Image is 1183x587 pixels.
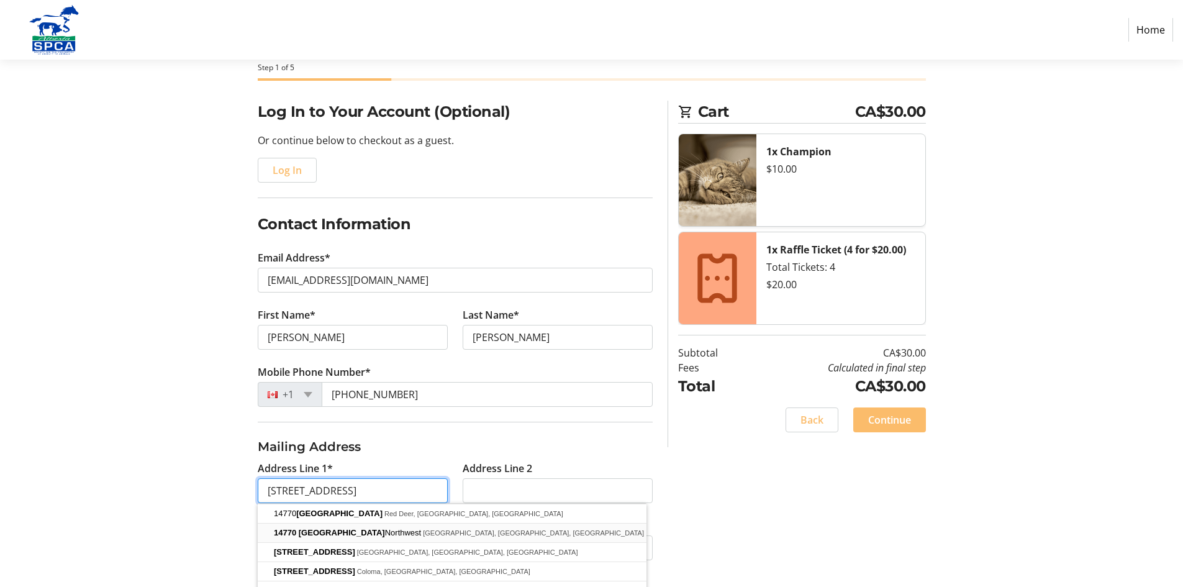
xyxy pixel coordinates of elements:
div: $20.00 [766,277,915,292]
span: Red Deer, [GEOGRAPHIC_DATA], [GEOGRAPHIC_DATA] [384,510,563,517]
span: Coloma, [GEOGRAPHIC_DATA], [GEOGRAPHIC_DATA] [357,568,530,575]
label: Last Name* [463,307,519,322]
span: [STREET_ADDRESS] [274,567,355,576]
div: Step 1 of 5 [258,62,926,73]
h3: Mailing Address [258,437,653,456]
span: [GEOGRAPHIC_DATA], [GEOGRAPHIC_DATA], [GEOGRAPHIC_DATA] [423,529,644,537]
input: (506) 234-5678 [322,382,653,407]
label: Address Line 1* [258,461,333,476]
span: 14770 [274,528,296,537]
span: Cart [698,101,855,123]
td: Total [678,375,750,398]
a: Home [1128,18,1173,42]
td: CA$30.00 [750,345,926,360]
input: Address [258,478,448,503]
strong: 1x Champion [766,145,832,158]
span: Continue [868,412,911,427]
button: Continue [853,407,926,432]
h2: Log In to Your Account (Optional) [258,101,653,123]
span: [GEOGRAPHIC_DATA] [299,528,385,537]
div: $10.00 [766,162,915,176]
span: [GEOGRAPHIC_DATA] [296,509,383,518]
span: Northwest [274,528,423,537]
span: CA$30.00 [855,101,926,123]
label: Email Address* [258,250,330,265]
p: Or continue below to checkout as a guest. [258,133,653,148]
h2: Contact Information [258,213,653,235]
label: Address Line 2 [463,461,532,476]
span: [GEOGRAPHIC_DATA], [GEOGRAPHIC_DATA], [GEOGRAPHIC_DATA] [357,548,578,556]
span: Log In [273,163,302,178]
button: Log In [258,158,317,183]
td: Subtotal [678,345,750,360]
span: [STREET_ADDRESS] [274,547,355,557]
div: Total Tickets: 4 [766,260,915,275]
img: Alberta SPCA's Logo [10,5,98,55]
img: Champion [679,134,756,226]
span: 14770 [274,509,384,518]
td: Calculated in final step [750,360,926,375]
strong: 1x Raffle Ticket (4 for $20.00) [766,243,906,257]
span: Back [800,412,823,427]
label: First Name* [258,307,315,322]
button: Back [786,407,838,432]
td: Fees [678,360,750,375]
td: CA$30.00 [750,375,926,398]
label: Mobile Phone Number* [258,365,371,380]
